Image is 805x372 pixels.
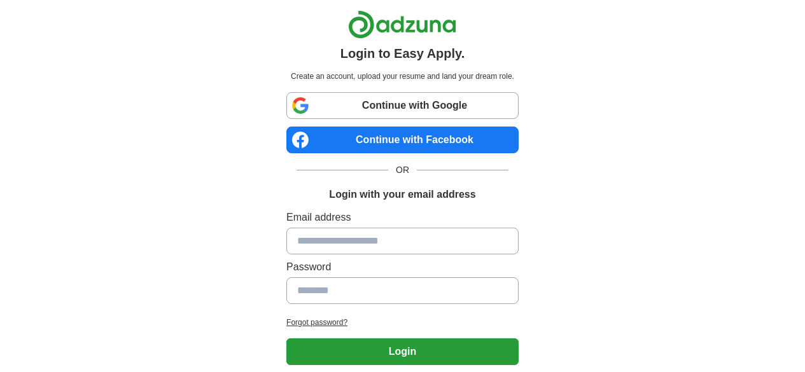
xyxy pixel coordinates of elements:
[388,163,417,177] span: OR
[289,71,516,82] p: Create an account, upload your resume and land your dream role.
[286,127,519,153] a: Continue with Facebook
[286,317,519,328] a: Forgot password?
[286,92,519,119] a: Continue with Google
[286,210,519,225] label: Email address
[286,259,519,275] label: Password
[286,338,519,365] button: Login
[329,187,475,202] h1: Login with your email address
[348,10,456,39] img: Adzuna logo
[340,44,465,63] h1: Login to Easy Apply.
